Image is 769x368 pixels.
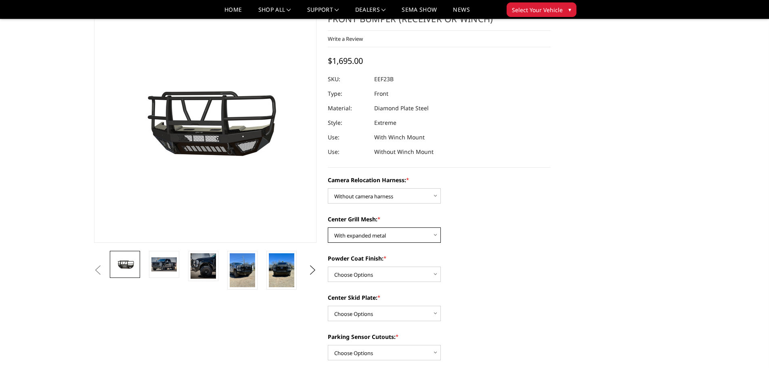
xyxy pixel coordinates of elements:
[328,86,368,101] dt: Type:
[328,332,551,341] label: Parking Sensor Cutouts:
[374,101,429,116] dd: Diamond Plate Steel
[328,116,368,130] dt: Style:
[258,7,291,19] a: shop all
[402,7,437,19] a: SEMA Show
[306,264,318,276] button: Next
[328,55,363,66] span: $1,695.00
[328,101,368,116] dt: Material:
[191,253,216,279] img: 2023-2026 Ford F250-350 - T2 Series - Extreme Front Bumper (receiver or winch)
[307,7,339,19] a: Support
[355,7,386,19] a: Dealers
[374,130,425,145] dd: With Winch Mount
[328,215,551,223] label: Center Grill Mesh:
[328,254,551,263] label: Powder Coat Finish:
[328,176,551,184] label: Camera Relocation Harness:
[374,145,434,159] dd: Without Winch Mount
[374,72,394,86] dd: EEF23B
[328,72,368,86] dt: SKU:
[230,253,255,287] img: 2023-2026 Ford F250-350 - T2 Series - Extreme Front Bumper (receiver or winch)
[151,257,177,271] img: 2023-2026 Ford F250-350 - T2 Series - Extreme Front Bumper (receiver or winch)
[512,6,563,14] span: Select Your Vehicle
[92,264,104,276] button: Previous
[269,253,294,287] img: 2023-2026 Ford F250-350 - T2 Series - Extreme Front Bumper (receiver or winch)
[568,5,571,14] span: ▾
[328,130,368,145] dt: Use:
[453,7,469,19] a: News
[328,35,363,42] a: Write a Review
[94,0,317,243] a: 2023-2026 Ford F250-350 - T2 Series - Extreme Front Bumper (receiver or winch)
[729,329,769,368] iframe: Chat Widget
[507,2,576,17] button: Select Your Vehicle
[374,116,396,130] dd: Extreme
[328,293,551,302] label: Center Skid Plate:
[328,145,368,159] dt: Use:
[224,7,242,19] a: Home
[374,86,388,101] dd: Front
[112,257,138,271] img: 2023-2026 Ford F250-350 - T2 Series - Extreme Front Bumper (receiver or winch)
